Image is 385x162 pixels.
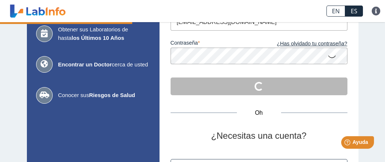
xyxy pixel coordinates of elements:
font: Riesgos de Salud [89,92,135,98]
font: los Últimos 10 Años [71,35,124,41]
font: Encontrar un Doctor [58,61,112,68]
font: Oh [255,110,263,116]
font: contraseña [171,40,198,46]
font: ES [351,7,357,15]
font: Conocer sus [58,92,89,98]
iframe: Lanzador de widgets de ayuda [319,133,377,154]
font: ¿Has olvidado tu contraseña? [277,41,347,46]
font: Obtener sus Laboratorios de hasta [58,26,128,41]
font: cerca de usted [112,61,148,68]
font: ¿Necesitas una cuenta? [211,131,307,141]
a: ¿Has olvidado tu contraseña? [259,40,347,48]
font: EN [332,7,340,15]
